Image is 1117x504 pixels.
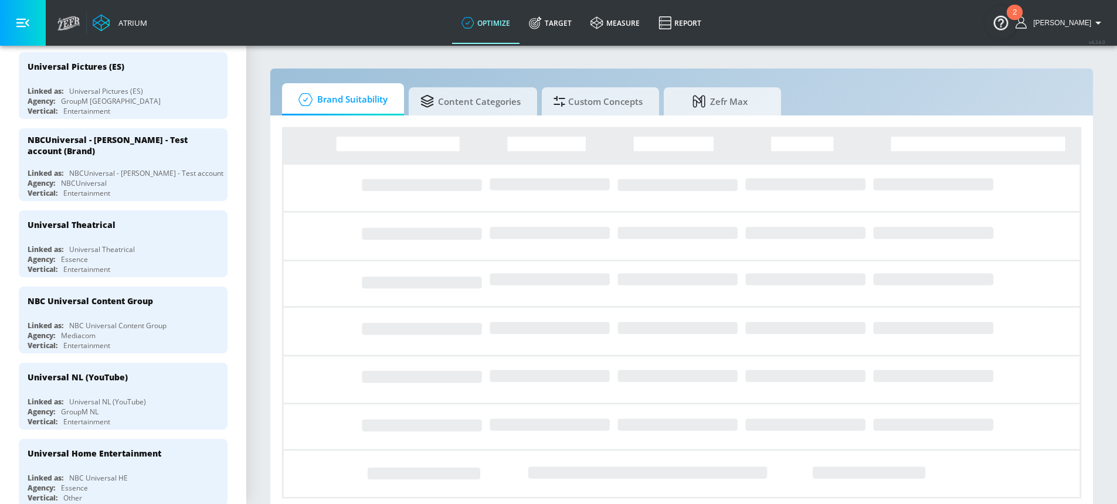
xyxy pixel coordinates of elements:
div: Vertical: [28,106,57,116]
div: Agency: [28,254,55,264]
div: Universal TheatricalLinked as:Universal TheatricalAgency:EssenceVertical:Entertainment [19,210,228,277]
div: Other [63,493,82,503]
div: Vertical: [28,340,57,350]
div: Universal NL (YouTube)Linked as:Universal NL (YouTube)Agency:GroupM NLVertical:Entertainment [19,363,228,430]
span: Brand Suitability [294,86,388,114]
div: Universal Theatrical [69,244,135,254]
div: NBCUniversal - [PERSON_NAME] - Test account (Brand) [28,134,208,156]
div: Vertical: [28,417,57,427]
div: Entertainment [63,340,110,350]
div: Essence [61,254,88,264]
span: Zefr Max [675,87,765,115]
div: Linked as: [28,168,63,178]
a: Report [649,2,711,44]
div: Linked as: [28,473,63,483]
div: Vertical: [28,188,57,198]
div: Linked as: [28,321,63,331]
div: 2 [1013,12,1017,28]
a: Target [520,2,581,44]
div: Universal Pictures (ES) [69,86,143,96]
div: Universal Pictures (ES)Linked as:Universal Pictures (ES)Agency:GroupM [GEOGRAPHIC_DATA]Vertical:E... [19,52,228,119]
div: GroupM [GEOGRAPHIC_DATA] [61,96,161,106]
div: NBC Universal Content GroupLinked as:NBC Universal Content GroupAgency:MediacomVertical:Entertain... [19,287,228,353]
div: Universal Home Entertainment [28,448,161,459]
div: Agency: [28,483,55,493]
div: Entertainment [63,106,110,116]
span: login as: harvir.chahal@zefr.com [1028,19,1091,27]
div: Vertical: [28,493,57,503]
div: Atrium [114,18,147,28]
div: Vertical: [28,264,57,274]
div: NBC Universal Content Group [69,321,167,331]
div: Agency: [28,178,55,188]
div: Universal NL (YouTube) [69,397,146,407]
div: Agency: [28,331,55,340]
div: Agency: [28,96,55,106]
div: Entertainment [63,417,110,427]
a: Atrium [93,14,147,32]
div: Essence [61,483,88,493]
div: Universal NL (YouTube) [28,372,128,383]
div: Universal Theatrical [28,219,116,230]
div: Universal Pictures (ES) [28,61,124,72]
div: NBCUniversal - [PERSON_NAME] - Test account (Brand)Linked as:NBCUniversal - [PERSON_NAME] - Test ... [19,128,228,201]
button: [PERSON_NAME] [1016,16,1105,30]
span: Content Categories [420,87,521,115]
div: GroupM NL [61,407,99,417]
div: Linked as: [28,397,63,407]
a: optimize [452,2,520,44]
div: Mediacom [61,331,96,340]
div: NBCUniversal - [PERSON_NAME] - Test account [69,168,223,178]
span: Custom Concepts [554,87,643,115]
div: Linked as: [28,86,63,96]
div: NBCUniversal [61,178,107,188]
div: Entertainment [63,188,110,198]
a: measure [581,2,649,44]
div: NBC Universal HE [69,473,128,483]
div: Entertainment [63,264,110,274]
button: Open Resource Center, 2 new notifications [984,6,1017,39]
div: Linked as: [28,244,63,254]
span: v 4.24.0 [1089,39,1105,45]
div: Agency: [28,407,55,417]
div: NBC Universal Content Group [28,295,153,307]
